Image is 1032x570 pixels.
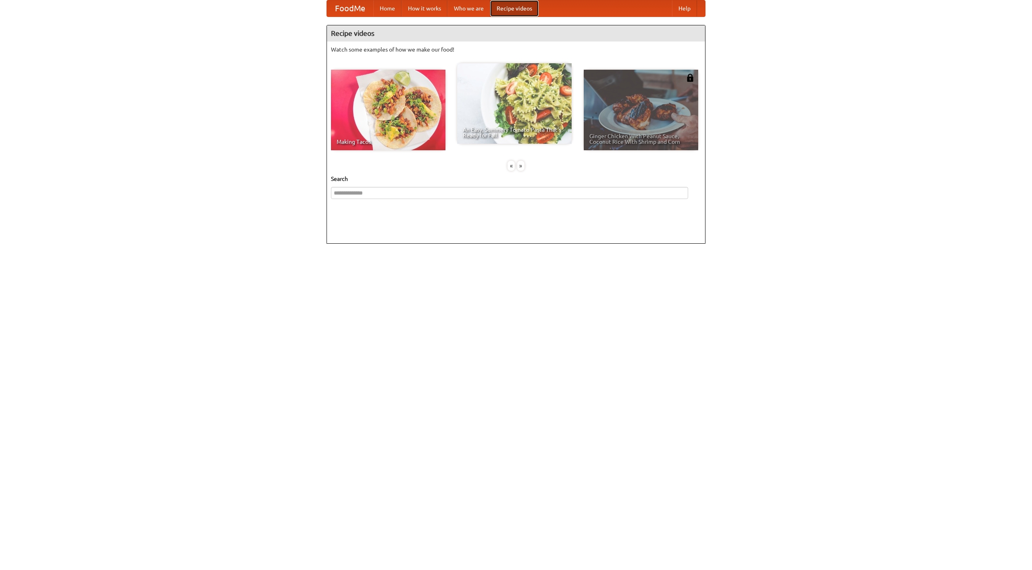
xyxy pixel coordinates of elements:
a: An Easy, Summery Tomato Pasta That's Ready for Fall [457,63,572,144]
p: Watch some examples of how we make our food! [331,46,701,54]
h5: Search [331,175,701,183]
a: Help [672,0,697,17]
h4: Recipe videos [327,25,705,41]
a: Recipe videos [490,0,539,17]
img: 483408.png [686,74,694,82]
span: An Easy, Summery Tomato Pasta That's Ready for Fall [463,127,566,138]
a: Who we are [447,0,490,17]
div: « [508,161,515,171]
a: FoodMe [327,0,373,17]
a: Making Tacos [331,70,445,150]
a: Home [373,0,402,17]
span: Making Tacos [337,139,440,145]
div: » [517,161,524,171]
a: How it works [402,0,447,17]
